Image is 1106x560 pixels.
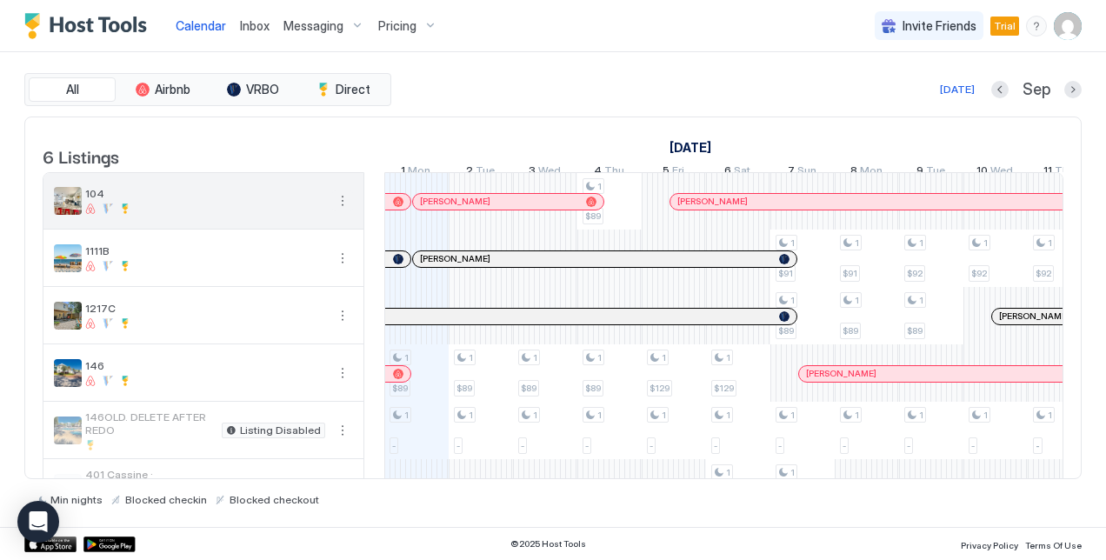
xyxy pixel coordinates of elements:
span: - [650,440,653,451]
span: 1 [790,237,795,249]
a: September 5, 2025 [658,160,689,185]
span: 1 [855,295,859,306]
span: 146OLD. DELETE AFTER REDO [85,410,215,437]
span: - [714,440,717,451]
span: $91 [778,268,793,279]
span: $89 [907,325,923,337]
span: VRBO [246,82,279,97]
span: 1 [726,352,730,363]
div: Open Intercom Messenger [17,501,59,543]
span: 1 [597,181,602,192]
span: $91 [843,268,857,279]
span: - [907,440,910,451]
span: $89 [585,210,601,222]
span: 1 [533,352,537,363]
div: App Store [24,537,77,552]
span: Trial [994,18,1016,34]
span: 401 Cassine · [GEOGRAPHIC_DATA] #1: 500ft to beach [85,468,215,494]
a: September 8, 2025 [846,160,887,185]
span: - [456,440,460,451]
span: [PERSON_NAME] [677,196,748,207]
div: menu [332,363,353,383]
div: listing image [54,302,82,330]
span: 1 [597,352,602,363]
span: Messaging [283,18,343,34]
div: menu [332,420,353,441]
span: 6 [724,163,731,182]
div: menu [332,190,353,211]
a: September 9, 2025 [912,160,949,185]
div: [DATE] [940,82,975,97]
span: Pricing [378,18,416,34]
button: More options [332,305,353,326]
span: 1 [597,410,602,421]
span: Terms Of Use [1025,540,1082,550]
span: $89 [392,383,408,394]
span: Thu [604,163,624,182]
span: 4 [594,163,602,182]
span: Mon [408,163,430,182]
span: $89 [456,383,472,394]
span: 1 [404,410,409,421]
span: Wed [538,163,561,182]
span: [PERSON_NAME] [420,253,490,264]
button: More options [332,248,353,269]
span: [PERSON_NAME] [999,310,1069,322]
a: Terms Of Use [1025,535,1082,553]
span: - [392,440,396,451]
span: Privacy Policy [961,540,1018,550]
span: 1 [983,237,988,249]
a: September 4, 2025 [590,160,629,185]
span: 104 [85,187,325,200]
a: September 1, 2025 [665,135,716,160]
div: menu [332,477,353,498]
span: 1 [1048,237,1052,249]
div: Google Play Store [83,537,136,552]
span: 1 [983,410,988,421]
div: Host Tools Logo [24,13,155,39]
span: 10 [976,163,988,182]
a: September 2, 2025 [462,160,499,185]
span: 1 [404,352,409,363]
button: [DATE] [937,79,977,100]
button: VRBO [210,77,296,102]
span: 3 [529,163,536,182]
button: Airbnb [119,77,206,102]
button: More options [332,363,353,383]
button: More options [332,190,353,211]
span: Wed [990,163,1013,182]
a: Privacy Policy [961,535,1018,553]
span: 1 [790,467,795,478]
a: Inbox [240,17,270,35]
span: Min nights [50,493,103,506]
span: 1 [855,410,859,421]
span: Calendar [176,18,226,33]
div: tab-group [24,73,391,106]
a: Calendar [176,17,226,35]
span: - [585,440,589,451]
span: 146 [85,359,325,372]
span: - [843,440,846,451]
a: September 3, 2025 [524,160,565,185]
span: 1 [469,410,473,421]
a: September 11, 2025 [1039,160,1079,185]
span: 1 [726,467,730,478]
div: listing image [54,417,82,444]
span: 7 [788,163,795,182]
span: Invite Friends [903,18,976,34]
span: Sat [734,163,750,182]
div: User profile [1054,12,1082,40]
span: [PERSON_NAME] [420,196,490,207]
button: More options [332,420,353,441]
span: 1 [469,352,473,363]
span: Mon [860,163,883,182]
span: Inbox [240,18,270,33]
span: Thu [1055,163,1075,182]
span: - [1036,440,1040,451]
span: 1 [533,410,537,421]
button: Previous month [991,81,1009,98]
span: Blocked checkout [230,493,319,506]
span: 1217C [85,302,325,315]
span: 5 [663,163,670,182]
span: 1 [919,295,923,306]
